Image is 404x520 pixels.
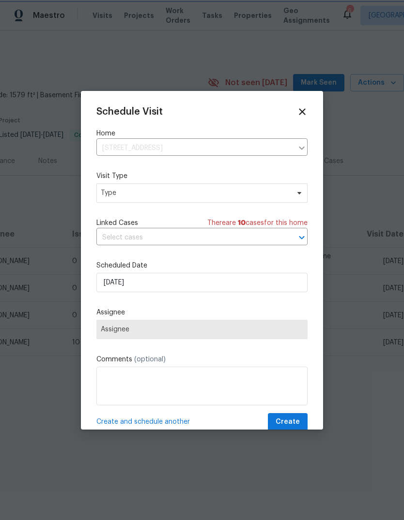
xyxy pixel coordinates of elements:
[96,141,293,156] input: Enter in an address
[268,413,308,431] button: Create
[238,220,246,226] span: 10
[101,326,303,333] span: Assignee
[134,356,166,363] span: (optional)
[96,273,308,292] input: M/D/YYYY
[96,129,308,138] label: Home
[96,107,163,117] span: Schedule Visit
[96,171,308,181] label: Visit Type
[96,261,308,270] label: Scheduled Date
[96,308,308,317] label: Assignee
[96,355,308,364] label: Comments
[295,231,309,244] button: Open
[297,106,308,117] span: Close
[207,218,308,228] span: There are case s for this home
[96,417,190,427] span: Create and schedule another
[101,188,289,198] span: Type
[276,416,300,428] span: Create
[96,230,280,245] input: Select cases
[96,218,138,228] span: Linked Cases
